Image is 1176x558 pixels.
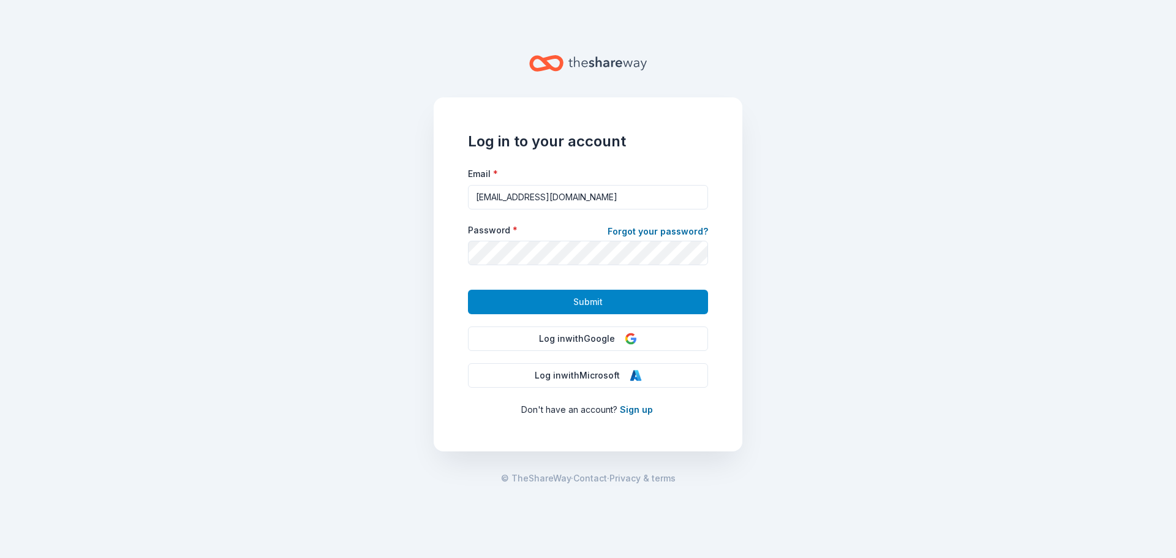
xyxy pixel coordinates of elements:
span: © TheShareWay [501,473,571,483]
a: Privacy & terms [609,471,676,486]
button: Log inwithMicrosoft [468,363,708,388]
button: Submit [468,290,708,314]
span: Submit [573,295,603,309]
a: Sign up [620,404,653,415]
span: · · [501,471,676,486]
img: Google Logo [625,333,637,345]
a: Home [529,49,647,78]
label: Email [468,168,498,180]
span: Don ' t have an account? [521,404,617,415]
label: Password [468,224,518,236]
h1: Log in to your account [468,132,708,151]
a: Forgot your password? [608,224,708,241]
img: Microsoft Logo [630,369,642,382]
a: Contact [573,471,607,486]
button: Log inwithGoogle [468,326,708,351]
